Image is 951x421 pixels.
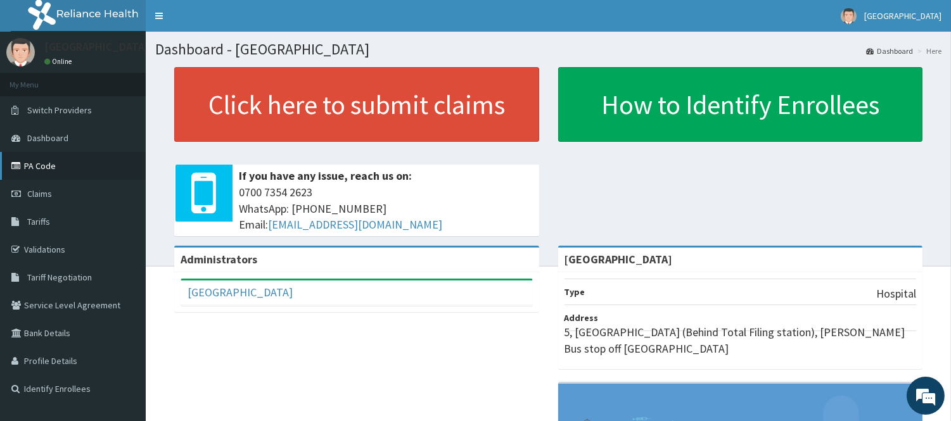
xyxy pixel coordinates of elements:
b: Administrators [181,252,257,267]
span: Claims [27,188,52,199]
p: 5, [GEOGRAPHIC_DATA] (Behind Total Filing station), [PERSON_NAME] Bus stop off [GEOGRAPHIC_DATA] [565,324,917,356]
li: Here [914,46,941,56]
strong: [GEOGRAPHIC_DATA] [565,252,673,267]
span: 0700 7354 2623 WhatsApp: [PHONE_NUMBER] Email: [239,184,533,233]
b: If you have any issue, reach us on: [239,168,412,183]
h1: Dashboard - [GEOGRAPHIC_DATA] [155,41,941,58]
a: How to Identify Enrollees [558,67,923,142]
b: Address [565,312,599,324]
span: Switch Providers [27,104,92,116]
img: User Image [6,38,35,66]
span: [GEOGRAPHIC_DATA] [864,10,941,22]
span: Tariff Negotiation [27,272,92,283]
p: Hospital [876,286,916,302]
span: Dashboard [27,132,68,144]
b: Type [565,286,585,298]
a: [EMAIL_ADDRESS][DOMAIN_NAME] [268,217,442,232]
img: User Image [841,8,857,24]
a: [GEOGRAPHIC_DATA] [188,285,293,299]
p: [GEOGRAPHIC_DATA] [44,41,149,53]
a: Online [44,57,75,66]
a: Click here to submit claims [174,67,539,142]
a: Dashboard [866,46,913,56]
span: Tariffs [27,216,50,227]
